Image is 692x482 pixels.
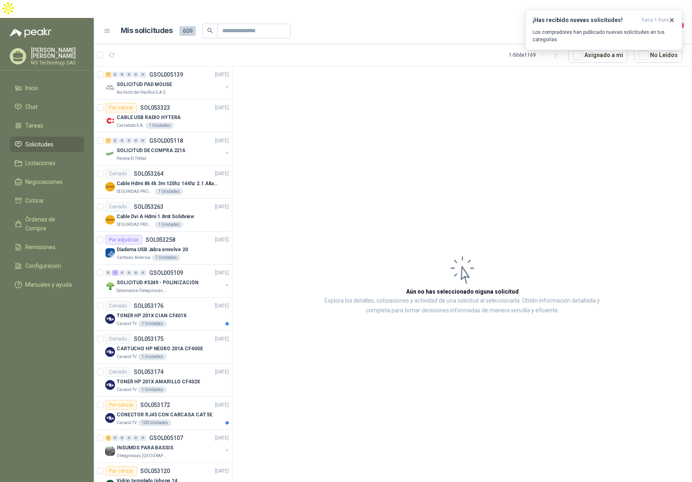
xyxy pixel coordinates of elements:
div: 1 Unidades [146,122,174,129]
p: [DATE] [215,104,229,112]
p: Caracol TV [117,354,137,360]
div: 0 [133,138,139,144]
a: CerradoSOL053176[DATE] Company LogoTONER HP 201X CIAN CF401XCaracol TV1 Unidades [94,298,232,331]
div: 7 Unidades [152,254,180,261]
img: Company Logo [105,281,115,291]
div: Cerrado [105,301,130,311]
div: Cerrado [105,367,130,377]
p: SEGURIDAD PROVISER LTDA [117,188,153,195]
a: Solicitudes [10,137,84,152]
p: [DATE] [215,434,229,442]
div: 0 [133,72,139,77]
img: Company Logo [105,446,115,456]
a: Remisiones [10,239,84,255]
div: Cerrado [105,334,130,344]
p: [DATE] [215,170,229,178]
a: Por cotizarSOL053323[DATE] Company LogoCABLE USB RADIO HYTERACalzatodo S.A.1 Unidades [94,99,232,133]
span: Órdenes de Compra [25,215,76,233]
a: Chat [10,99,84,115]
p: Panela El Trébol [117,155,146,162]
div: 1 Unidades [138,321,166,327]
div: 0 [112,72,118,77]
p: [DATE] [215,203,229,211]
p: [DATE] [215,302,229,310]
div: 1 [105,72,111,77]
img: Company Logo [105,182,115,192]
div: 0 [119,435,125,441]
p: INSUMOS PARA BASSIS [117,444,173,452]
span: search [207,28,213,33]
p: Rio Fertil del Pacífico S.A.S. [117,89,166,96]
p: [DATE] [215,335,229,343]
p: [DATE] [215,236,229,244]
p: [DATE] [215,137,229,145]
div: 0 [133,435,139,441]
p: SOL053176 [134,303,164,309]
span: Solicitudes [25,140,53,149]
a: Licitaciones [10,155,84,171]
div: 100 Unidades [138,420,171,426]
img: Company Logo [105,314,115,324]
div: 0 [119,138,125,144]
div: 0 [126,435,132,441]
p: [DATE] [215,467,229,475]
p: Caracol TV [117,387,137,393]
a: Por cotizarSOL053172[DATE] Company LogoCONECTOR RJ45 CON CARCASA CAT 5ECaracol TV100 Unidades [94,397,232,430]
span: Licitaciones [25,159,55,168]
div: 1 Unidades [138,387,166,393]
div: Por cotizar [105,466,137,476]
img: Company Logo [105,347,115,357]
a: Cotizar [10,193,84,208]
div: 0 [140,435,146,441]
div: 0 [105,270,111,276]
p: SOL053323 [140,105,170,111]
div: 1 Unidades [155,221,183,228]
div: Cerrado [105,169,130,179]
img: Company Logo [105,248,115,258]
span: 609 [179,26,196,36]
div: 1 [112,270,118,276]
p: [DATE] [215,401,229,409]
div: 0 [140,138,146,144]
p: Cable Dvi A Hdmi 1.8mt Solidview [117,213,194,221]
img: Logo peakr [10,28,51,38]
p: SOLICITUD DE COMPRA 2216 [117,147,185,155]
p: Oleaginosas [GEOGRAPHIC_DATA][PERSON_NAME] [117,453,168,459]
div: 0 [133,270,139,276]
img: Company Logo [105,116,115,126]
p: Explora los detalles, cotizaciones y actividad de una solicitud al seleccionarla. Obtén informaci... [314,296,610,316]
a: CerradoSOL053264[DATE] Company LogoCable Hdmi 8k 4k 3m 120hz 144hz 2.1 Alta VelocidadSEGURIDAD PR... [94,166,232,199]
p: CABLE USB RADIO HYTERA [117,114,181,122]
h3: ¡Has recibido nuevas solicitudes! [533,17,639,24]
p: GSOL005109 [149,270,183,276]
p: [DATE] [215,269,229,277]
p: SOLICITUD #5249 - POLINIZACIÓN [117,279,198,287]
div: 0 [126,72,132,77]
img: Company Logo [105,215,115,225]
div: 1 Unidades [138,354,166,360]
h3: Aún no has seleccionado niguna solicitud [406,287,519,296]
button: 4 [668,24,682,38]
p: SOLICITUD PAD MOUSE [117,81,172,88]
p: M3 Technology SAS [31,60,84,65]
div: 0 [112,138,118,144]
p: GSOL005107 [149,435,183,441]
div: 0 [140,72,146,77]
p: SOL053175 [134,336,164,342]
a: 0 1 0 0 0 0 GSOL005109[DATE] Company LogoSOLICITUD #5249 - POLINIZACIÓNSalamanca Oleaginosas SAS [105,268,230,294]
button: ¡Has recibido nuevas solicitudes!hace 1 hora Los compradores han publicado nuevas solicitudes en ... [526,10,682,50]
p: SOL053174 [134,369,164,375]
p: CONECTOR RJ45 CON CARCASA CAT 5E [117,411,212,419]
p: Caracol TV [117,321,137,327]
p: TONER HP 201X CIAN CF401X [117,312,187,320]
span: Configuración [25,261,61,270]
a: Negociaciones [10,174,84,190]
div: 0 [140,270,146,276]
p: GSOL005139 [149,72,183,77]
p: SEGURIDAD PROVISER LTDA [117,221,153,228]
a: Configuración [10,258,84,274]
p: Los compradores han publicado nuevas solicitudes en tus categorías. [533,29,675,43]
p: Caracol TV [117,420,137,426]
p: [PERSON_NAME] [PERSON_NAME] [31,47,84,59]
p: SOL053120 [140,468,170,474]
